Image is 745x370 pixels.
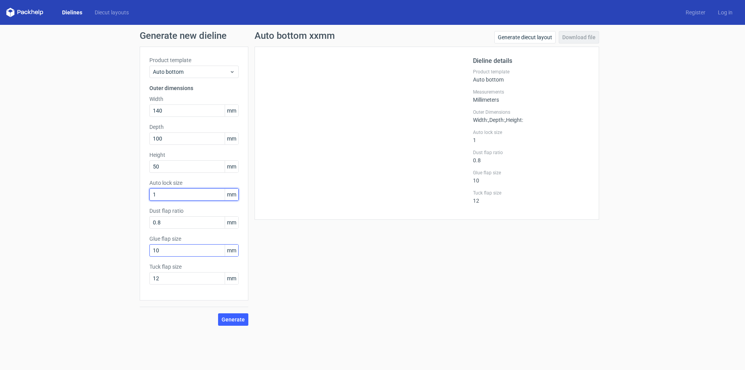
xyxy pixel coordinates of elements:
label: Product template [473,69,589,75]
a: Generate diecut layout [494,31,556,43]
label: Dust flap ratio [473,149,589,156]
div: 1 [473,129,589,143]
label: Dust flap ratio [149,207,239,215]
a: Diecut layouts [88,9,135,16]
h3: Outer dimensions [149,84,239,92]
span: Width : [473,117,488,123]
a: Dielines [56,9,88,16]
h1: Auto bottom xxmm [255,31,335,40]
span: mm [225,189,238,200]
label: Measurements [473,89,589,95]
span: , Depth : [488,117,505,123]
h2: Dieline details [473,56,589,66]
span: mm [225,133,238,144]
button: Generate [218,313,248,326]
label: Tuck flap size [149,263,239,271]
label: Height [149,151,239,159]
label: Depth [149,123,239,131]
div: Auto bottom [473,69,589,83]
span: mm [225,105,238,116]
span: mm [225,217,238,228]
a: Log in [712,9,739,16]
label: Tuck flap size [473,190,589,196]
span: Auto bottom [153,68,229,76]
label: Product template [149,56,239,64]
span: mm [225,245,238,256]
div: 0.8 [473,149,589,163]
span: mm [225,161,238,172]
label: Glue flap size [473,170,589,176]
span: , Height : [505,117,523,123]
label: Width [149,95,239,103]
div: Millimeters [473,89,589,103]
label: Outer Dimensions [473,109,589,115]
h1: Generate new dieline [140,31,605,40]
label: Auto lock size [149,179,239,187]
label: Auto lock size [473,129,589,135]
a: Register [679,9,712,16]
label: Glue flap size [149,235,239,243]
span: Generate [222,317,245,322]
span: mm [225,273,238,284]
div: 12 [473,190,589,204]
div: 10 [473,170,589,184]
